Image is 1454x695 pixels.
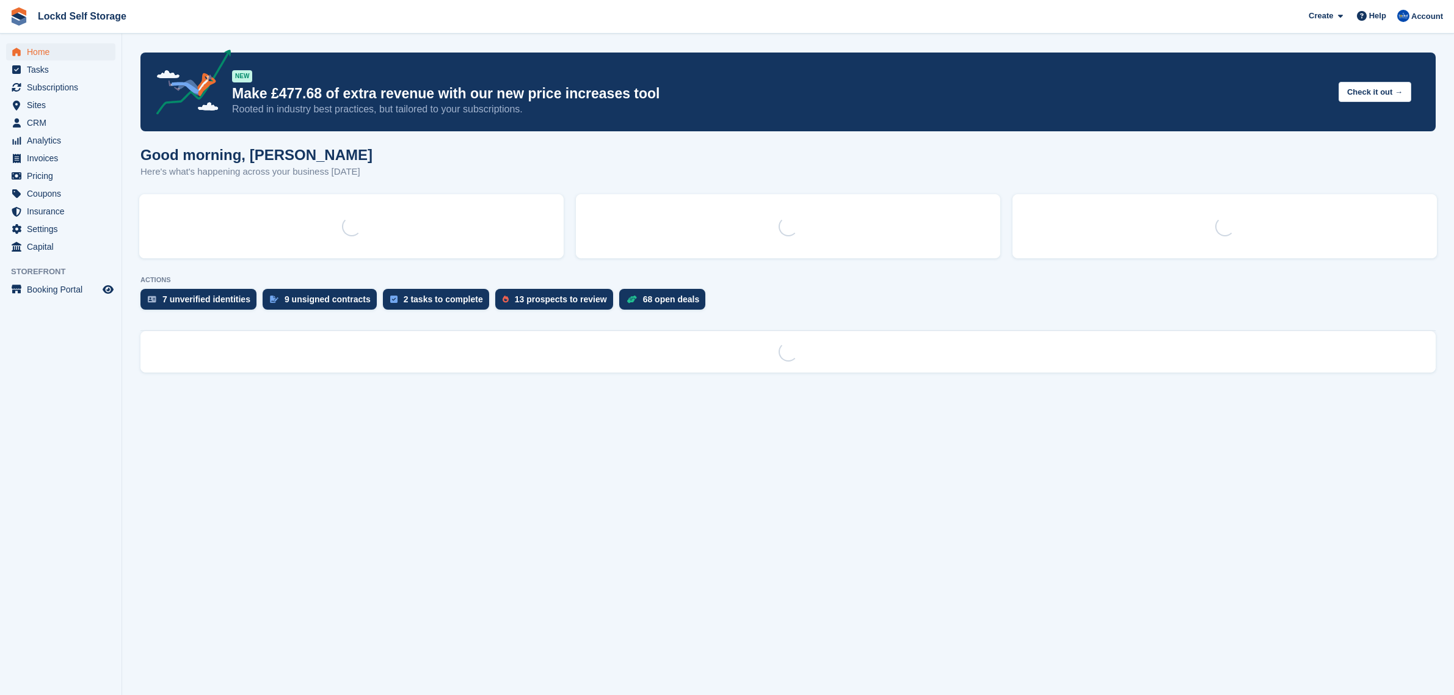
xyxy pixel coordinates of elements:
a: menu [6,132,115,149]
span: Invoices [27,150,100,167]
div: 13 prospects to review [515,294,607,304]
a: menu [6,203,115,220]
h1: Good morning, [PERSON_NAME] [140,147,373,163]
span: Booking Portal [27,281,100,298]
span: Coupons [27,185,100,202]
a: menu [6,150,115,167]
a: menu [6,43,115,60]
span: Home [27,43,100,60]
span: Tasks [27,61,100,78]
span: Subscriptions [27,79,100,96]
span: Analytics [27,132,100,149]
a: menu [6,220,115,238]
span: Storefront [11,266,122,278]
img: prospect-51fa495bee0391a8d652442698ab0144808aea92771e9ea1ae160a38d050c398.svg [503,296,509,303]
span: Sites [27,96,100,114]
span: Insurance [27,203,100,220]
p: Rooted in industry best practices, but tailored to your subscriptions. [232,103,1329,116]
a: 9 unsigned contracts [263,289,383,316]
img: verify_identity-adf6edd0f0f0b5bbfe63781bf79b02c33cf7c696d77639b501bdc392416b5a36.svg [148,296,156,303]
a: menu [6,281,115,298]
div: NEW [232,70,252,82]
span: Account [1411,10,1443,23]
a: 2 tasks to complete [383,289,495,316]
a: menu [6,114,115,131]
div: 9 unsigned contracts [285,294,371,304]
span: Capital [27,238,100,255]
p: Make £477.68 of extra revenue with our new price increases tool [232,85,1329,103]
p: ACTIONS [140,276,1436,284]
img: price-adjustments-announcement-icon-8257ccfd72463d97f412b2fc003d46551f7dbcb40ab6d574587a9cd5c0d94... [146,49,231,119]
span: Settings [27,220,100,238]
a: Preview store [101,282,115,297]
p: Here's what's happening across your business [DATE] [140,165,373,179]
img: task-75834270c22a3079a89374b754ae025e5fb1db73e45f91037f5363f120a921f8.svg [390,296,398,303]
span: Pricing [27,167,100,184]
a: Lockd Self Storage [33,6,131,26]
a: 68 open deals [619,289,712,316]
span: Help [1369,10,1386,22]
span: Create [1309,10,1333,22]
a: menu [6,61,115,78]
img: stora-icon-8386f47178a22dfd0bd8f6a31ec36ba5ce8667c1dd55bd0f319d3a0aa187defe.svg [10,7,28,26]
a: 7 unverified identities [140,289,263,316]
a: menu [6,238,115,255]
div: 7 unverified identities [162,294,250,304]
img: deal-1b604bf984904fb50ccaf53a9ad4b4a5d6e5aea283cecdc64d6e3604feb123c2.svg [627,295,637,304]
a: menu [6,185,115,202]
span: CRM [27,114,100,131]
img: Jonny Bleach [1397,10,1409,22]
div: 2 tasks to complete [404,294,483,304]
div: 68 open deals [643,294,700,304]
a: menu [6,167,115,184]
button: Check it out → [1339,82,1411,102]
img: contract_signature_icon-13c848040528278c33f63329250d36e43548de30e8caae1d1a13099fd9432cc5.svg [270,296,278,303]
a: 13 prospects to review [495,289,619,316]
a: menu [6,79,115,96]
a: menu [6,96,115,114]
